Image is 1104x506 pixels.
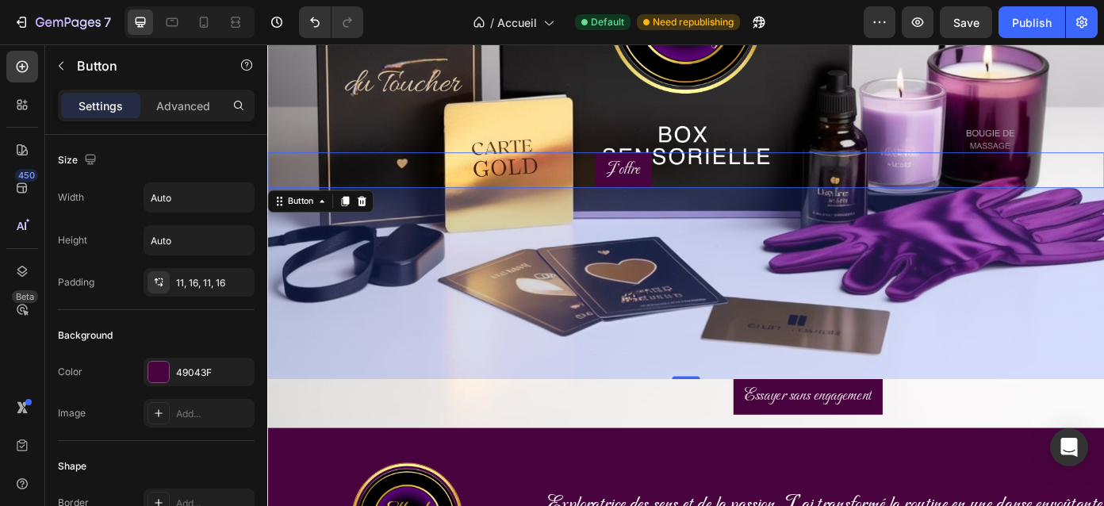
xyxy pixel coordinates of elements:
div: Publish [1012,14,1052,31]
div: Add... [176,407,251,421]
button: 7 [6,6,118,38]
div: Image [58,406,86,420]
div: 49043F [176,366,251,380]
p: Settings [79,98,123,114]
div: Shape [58,459,86,473]
span: Need republishing [653,15,734,29]
div: Size [58,150,100,171]
div: Background [58,328,113,343]
button: Publish [999,6,1065,38]
span: J'offre [385,131,424,154]
input: Auto [144,226,254,255]
div: Beta [12,290,38,303]
div: Padding [58,275,94,289]
div: Color [58,365,82,379]
p: Advanced [156,98,210,114]
div: 11, 16, 11, 16 [176,276,251,290]
div: 450 [15,169,38,182]
span: Save [953,16,979,29]
p: 7 [104,13,111,32]
div: Undo/Redo [299,6,363,38]
a: Rich Text Editor. Editing area: main [530,381,700,421]
span: Accueil [497,14,537,31]
button: Save [940,6,992,38]
span: Default [591,15,624,29]
iframe: Design area [267,44,1104,506]
div: Width [58,190,84,205]
a: J'offre [373,123,437,163]
span: Essayer sans engagement [542,389,687,412]
div: Rich Text Editor. Editing area: main [542,389,687,412]
input: Auto [144,183,254,212]
div: Height [58,233,87,247]
span: / [490,14,494,31]
div: Open Intercom Messenger [1050,428,1088,466]
p: Button [77,56,212,75]
div: Button [20,171,56,186]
